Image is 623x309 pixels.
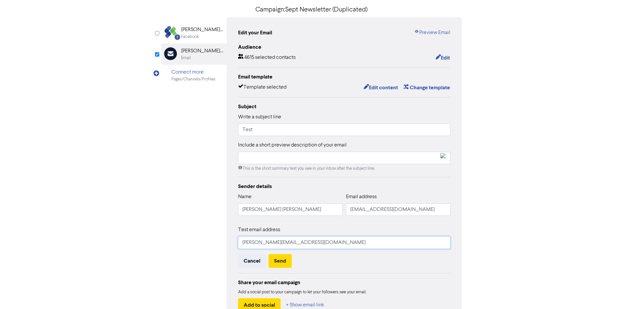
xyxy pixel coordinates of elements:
[590,278,623,309] iframe: Chat Widget
[363,83,398,92] button: Edit content
[238,254,266,268] button: Cancel
[238,43,451,51] div: Audience
[414,29,450,37] a: Preview Email
[238,113,281,121] label: Write a subject line
[161,5,462,15] p: Campaign: Sept Newsletter (Duplicated)
[238,141,347,149] label: Include a short preview description of your email
[181,26,223,34] div: [PERSON_NAME] [PERSON_NAME] Financial Group
[238,279,451,286] div: Share your email campaign
[181,34,199,40] div: Facebook
[181,47,223,55] div: [PERSON_NAME] [PERSON_NAME]
[403,83,450,92] button: Change template
[161,43,227,65] div: [PERSON_NAME] [PERSON_NAME]Email
[238,73,451,81] div: Email template
[161,65,227,86] div: Connect morePages/Channels/Profiles
[164,26,177,39] img: Facebook
[268,254,292,268] button: Send
[181,55,191,61] div: Email
[435,54,450,62] button: Edit
[238,29,272,37] div: Edit your Email
[238,226,280,234] label: Test email address
[238,54,296,62] div: 4615 selected contacts
[238,165,451,172] div: This is the short summary text you see in your inbox after the subject line.
[346,193,377,201] label: Email address
[238,289,451,296] div: Add a social post to your campaign to let your followers see your email.
[171,76,216,82] div: Pages/Channels/Profiles
[161,22,227,43] div: Facebook [PERSON_NAME] [PERSON_NAME] Financial GroupFacebook
[238,182,451,190] div: Sender details
[238,83,286,92] div: Template selected
[238,103,451,111] div: Subject
[238,193,251,201] label: Name
[171,68,216,76] div: Connect more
